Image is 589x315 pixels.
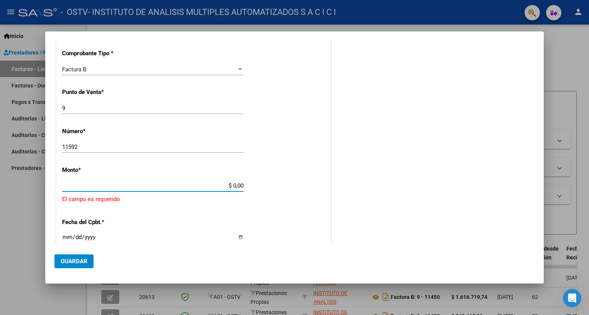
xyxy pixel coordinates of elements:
span: Factura B [62,66,86,73]
p: Fecha del Cpbt. [62,218,141,227]
span: Guardar [61,258,87,265]
p: El campo es requerido [62,195,325,204]
p: Número [62,127,141,136]
p: Punto de Venta [62,88,141,97]
iframe: Intercom live chat [563,289,581,307]
p: Monto [62,166,141,175]
button: Guardar [54,254,94,268]
p: Comprobante Tipo * [62,49,141,58]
